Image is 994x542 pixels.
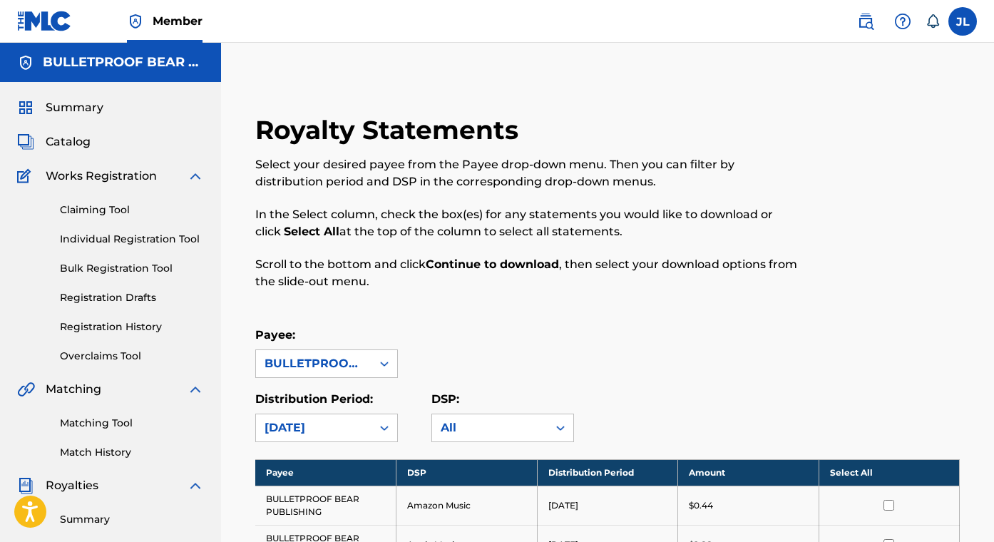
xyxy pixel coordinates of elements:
img: Catalog [17,133,34,150]
span: Works Registration [46,168,157,185]
img: expand [187,477,204,494]
p: Scroll to the bottom and click , then select your download options from the slide-out menu. [255,256,798,290]
div: Notifications [926,14,940,29]
span: Catalog [46,133,91,150]
label: Distribution Period: [255,392,373,406]
td: BULLETPROOF BEAR PUBLISHING [255,486,396,525]
p: Select your desired payee from the Payee drop-down menu. Then you can filter by distribution peri... [255,156,798,190]
p: $0.44 [689,499,713,512]
img: expand [187,168,204,185]
a: Registration Drafts [60,290,204,305]
td: Amazon Music [396,486,538,525]
span: Matching [46,381,101,398]
strong: Continue to download [426,257,559,271]
img: Accounts [17,54,34,71]
h2: Royalty Statements [255,114,526,146]
p: In the Select column, check the box(es) for any statements you would like to download or click at... [255,206,798,240]
img: MLC Logo [17,11,72,31]
div: [DATE] [265,419,363,436]
a: Overclaims Tool [60,349,204,364]
a: Bulk Registration Tool [60,261,204,276]
a: Matching Tool [60,416,204,431]
a: Registration History [60,319,204,334]
label: Payee: [255,328,295,342]
span: Royalties [46,477,98,494]
th: Amount [678,459,819,486]
div: All [441,419,539,436]
a: SummarySummary [17,99,103,116]
a: Individual Registration Tool [60,232,204,247]
th: Distribution Period [537,459,678,486]
label: DSP: [431,392,459,406]
th: Select All [819,459,960,486]
a: Claiming Tool [60,203,204,218]
th: Payee [255,459,396,486]
img: Summary [17,99,34,116]
img: expand [187,381,204,398]
img: Works Registration [17,168,36,185]
th: DSP [396,459,538,486]
div: BULLETPROOF BEAR PUBLISHING [265,355,363,372]
iframe: Resource Center [954,342,994,456]
img: help [894,13,911,30]
img: search [857,13,874,30]
span: Member [153,13,203,29]
a: CatalogCatalog [17,133,91,150]
a: Summary [60,512,204,527]
a: Match History [60,445,204,460]
div: User Menu [948,7,977,36]
img: Matching [17,381,35,398]
img: Top Rightsholder [127,13,144,30]
h5: BULLETPROOF BEAR PUBLISHING [43,54,204,71]
div: Help [888,7,917,36]
img: Royalties [17,477,34,494]
a: Public Search [851,7,880,36]
td: [DATE] [537,486,678,525]
span: Summary [46,99,103,116]
strong: Select All [284,225,339,238]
